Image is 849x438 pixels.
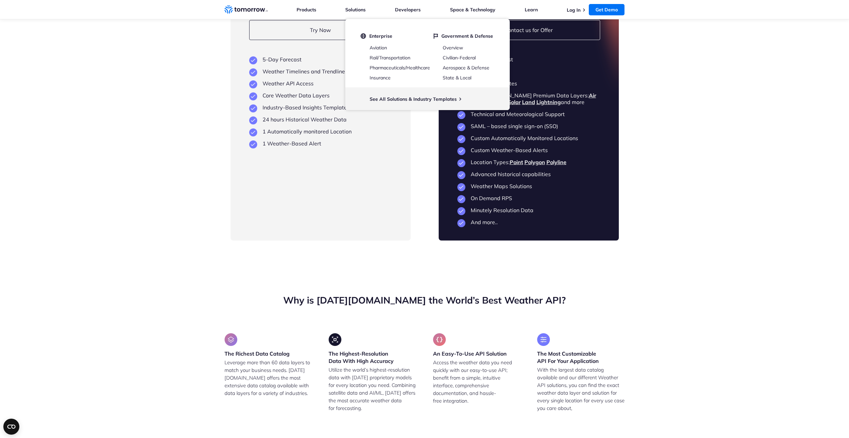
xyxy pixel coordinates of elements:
a: Solutions [345,7,366,13]
li: 1 Automatically monitored Location [249,128,392,135]
h3: The Most Customizable API For Your Application [537,350,625,365]
li: Weather Timelines and Trendlines [249,68,392,75]
a: Products [297,7,316,13]
h3: The Highest-Resolution Data With High Accuracy [329,350,416,365]
a: Learn [525,7,538,13]
li: Location Types: [457,159,600,165]
a: Point [510,159,523,165]
a: Aerospace & Defense [443,65,489,71]
li: 5-Day Forecast [249,56,392,63]
a: Land [522,99,535,105]
li: Weather API Access [249,80,392,87]
a: Air Quality [471,92,596,105]
li: 24 hours Historical Weather Data [249,116,392,123]
a: Lightning [536,99,561,105]
a: Polygon [524,159,545,165]
li: Custom Automatically Monitored Locations [457,135,600,141]
span: Enterprise [369,33,392,39]
a: Insurance [370,75,391,81]
button: Open CMP widget [3,419,19,435]
a: Contact us for Offer [457,20,600,40]
span: Government & Defense [441,33,493,39]
li: 1 Weather-Based Alert [249,140,392,147]
p: Utilize the world’s highest-resolution data with [DATE] proprietary models for every location you... [329,366,416,427]
li: Industry-Based Insights Templates [249,104,392,111]
a: Log In [567,7,580,13]
li: Advanced historical capabilities [457,171,600,177]
h3: An Easy-To-Use API Solution [433,350,507,357]
a: See All Solutions & Industry Templates [370,96,457,102]
a: Space & Technology [450,7,495,13]
p: Leverage more than 60 data layers to match your business needs. [DATE][DOMAIN_NAME] offers the mo... [225,359,312,397]
li: Minutely Resolution Data [457,207,600,213]
li: Technical and Meteorological Support [457,111,600,117]
li: 14-Day Forecast [457,56,600,63]
a: Polyline [546,159,566,165]
a: Civilian-Federal [443,55,476,61]
li: Weather Maps Solutions [457,183,600,189]
li: Custom Weather-Based Alerts [457,147,600,153]
h3: The Richest Data Catalog [225,350,290,357]
img: globe.svg [361,33,366,39]
a: State & Local [443,75,471,81]
p: With the largest data catalog available and our different Weather API solutions, you can find the... [537,366,625,412]
a: Developers [395,7,421,13]
img: flag.svg [434,33,438,39]
a: Pharmaceuticals/Healthcare [370,65,430,71]
a: Rail/Transportation [370,55,410,61]
a: Try Now [249,20,392,40]
ul: plan features [249,56,392,147]
li: Weather on routes [457,80,600,87]
a: Overview [443,45,463,51]
a: Solar [508,99,521,105]
ul: plan features [457,56,600,226]
a: Aviation [370,45,387,51]
li: Custom SLAs [457,68,600,75]
li: And more.. [457,219,600,226]
a: Home link [225,5,268,15]
h2: Why is [DATE][DOMAIN_NAME] the World’s Best Weather API? [225,294,625,307]
li: [DATE][DOMAIN_NAME] Premium Data Layers: and more [457,92,600,105]
li: SAML – based single sign-on (SSO) [457,123,600,129]
p: Access the weather data you need quickly with our easy-to-use API; benefit from a simple, intuiti... [433,359,521,405]
a: Get Demo [589,4,624,15]
li: On Demand RPS [457,195,600,201]
li: Core Weather Data Layers [249,92,392,99]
